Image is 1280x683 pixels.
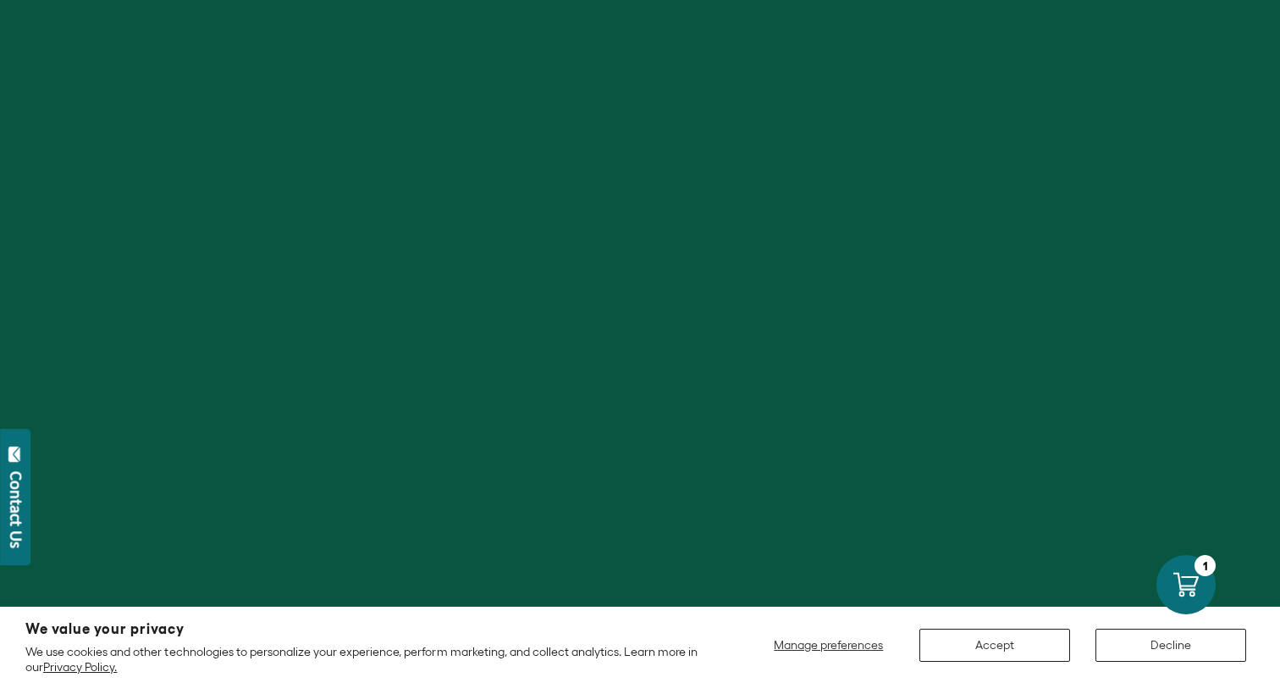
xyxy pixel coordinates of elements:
[1194,555,1216,576] div: 1
[919,629,1070,662] button: Accept
[43,660,117,674] a: Privacy Policy.
[774,638,883,652] span: Manage preferences
[1095,629,1246,662] button: Decline
[8,471,25,548] div: Contact Us
[25,644,702,675] p: We use cookies and other technologies to personalize your experience, perform marketing, and coll...
[25,622,702,636] h2: We value your privacy
[764,629,894,662] button: Manage preferences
